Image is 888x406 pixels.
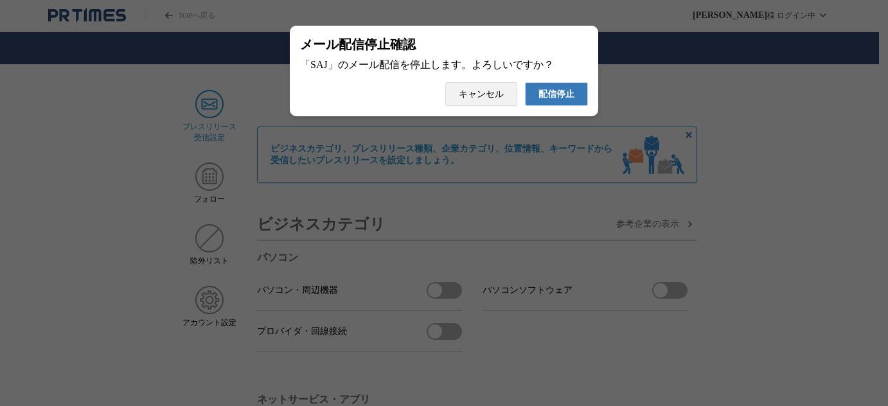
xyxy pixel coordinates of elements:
[525,82,588,106] button: 配信停止
[300,36,416,53] span: メール配信停止確認
[445,82,517,106] button: キャンセル
[300,58,588,72] div: 「SAJ」のメール配信を停止します。よろしいですか？
[459,89,504,100] span: キャンセル
[538,89,574,100] span: 配信停止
